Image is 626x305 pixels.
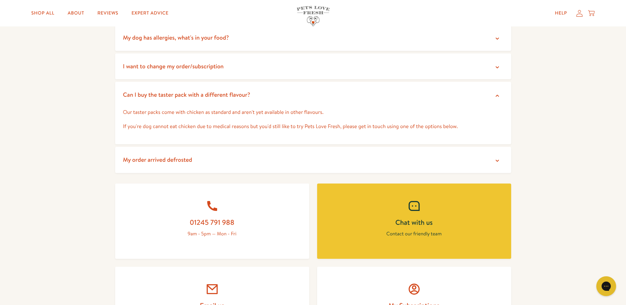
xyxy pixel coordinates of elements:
[549,7,572,20] a: Help
[593,274,619,298] iframe: Gorgias live chat messenger
[115,82,511,108] summary: Can I buy the taster pack with a different flavour?
[333,218,495,227] h2: Chat with us
[62,7,89,20] a: About
[131,229,293,238] p: 9am - 5pm — Mon - Fri
[297,6,330,26] img: Pets Love Fresh
[317,184,511,259] a: Chat with us Contact our friendly team
[123,90,250,99] span: Can I buy the taster pack with a different flavour?
[115,53,511,80] summary: I want to change my order/subscription
[115,147,511,173] summary: My order arrived defrosted
[123,155,192,164] span: My order arrived defrosted
[123,33,229,42] span: My dog has allergies, what's in your food?
[115,184,309,259] a: 01245 791 988 9am - 5pm — Mon - Fri
[92,7,123,20] a: Reviews
[131,218,293,227] h2: 01245 791 988
[126,7,174,20] a: Expert Advice
[123,108,503,117] p: Our taster packs come with chicken as standard and aren't yet available in other flavours.
[115,25,511,51] summary: My dog has allergies, what's in your food?
[123,62,224,70] span: I want to change my order/subscription
[333,229,495,238] p: Contact our friendly team
[123,122,503,131] p: If you're dog cannot eat chicken due to medical reasons but you'd still like to try Pets Love Fre...
[26,7,60,20] a: Shop All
